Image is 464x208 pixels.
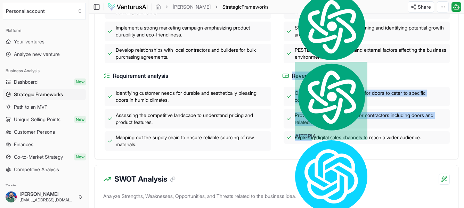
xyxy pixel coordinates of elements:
span: Dashboard [14,78,38,85]
span: Share [418,3,431,10]
button: Select an organization [3,3,86,19]
a: Competitive Analysis [3,164,86,175]
span: Your ventures [14,38,44,45]
span: PESTEL analysis to understand external factors affecting the business environment. [295,47,447,60]
span: Customer Persona [14,128,55,135]
span: Develop relationships with local contractors and builders for bulk purchasing agreements. [116,47,268,60]
a: Go-to-Market StrategyNew [3,151,86,163]
span: Path to an MVP [14,103,48,110]
img: logo [107,3,148,11]
span: Identifying customer needs for durable and aesthetically pleasing doors in humid climates. [116,90,268,103]
span: New [74,78,86,85]
p: Analyze Strengths, Weaknesses, Opportunities, and Threats related to the business idea. [103,191,450,204]
div: Platform [3,25,86,36]
a: Unique Selling PointsNew [3,114,86,125]
button: [PERSON_NAME][EMAIL_ADDRESS][DOMAIN_NAME] [3,189,86,205]
a: Path to an MVP [3,101,86,113]
span: Revenue streams [292,72,336,80]
span: Frameworks [242,4,269,10]
span: Exploring digital sales channels to reach a wider audience. [295,134,421,141]
span: [EMAIL_ADDRESS][DOMAIN_NAME] [19,197,75,203]
a: [PERSON_NAME] [173,3,211,10]
a: Your ventures [3,36,86,47]
a: Strategic Frameworks [3,89,86,100]
span: Finances [14,141,33,148]
div: Tools [3,181,86,192]
img: ACg8ocIamhAmRMZ-v9LSJiFomUi3uKU0AbDzXeVfSC1_zyW_PBjI1wAwLg=s96-c [6,191,17,202]
button: Share [408,1,434,13]
span: Implement a strong marketing campaign emphasizing product durability and eco-friendliness. [116,24,268,38]
span: New [74,153,86,160]
a: Analyze new venture [3,49,86,60]
a: Customer Persona [3,126,86,138]
div: AITOPIA [295,62,367,141]
h3: SWOT Analysis [114,174,176,185]
span: New [74,116,86,123]
span: Providing bundled packages for contractors including doors and related hardware. [295,112,447,126]
span: Mapping out the supply chain to ensure reliable sourcing of raw materials. [116,134,268,148]
span: Offering custom design options for doors to cater to specific consumer preferences. [295,90,447,103]
span: Competitive Analysis [14,166,59,173]
span: Strategic Frameworks [14,91,63,98]
span: Requirement analysis [113,72,168,80]
span: StrategicFrameworks [222,3,269,10]
div: Business Analysis [3,65,86,76]
a: DashboardNew [3,76,86,88]
nav: breadcrumb [155,3,269,10]
span: Assessing the competitive landscape to understand pricing and product features. [116,112,268,126]
span: Go-to-Market Strategy [14,153,63,160]
a: Finances [3,139,86,150]
span: SWOT analysis for strategic planning and identifying potential growth areas. [295,24,447,38]
span: Analyze new venture [14,51,60,58]
span: [PERSON_NAME] [19,191,75,197]
span: Unique Selling Points [14,116,60,123]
